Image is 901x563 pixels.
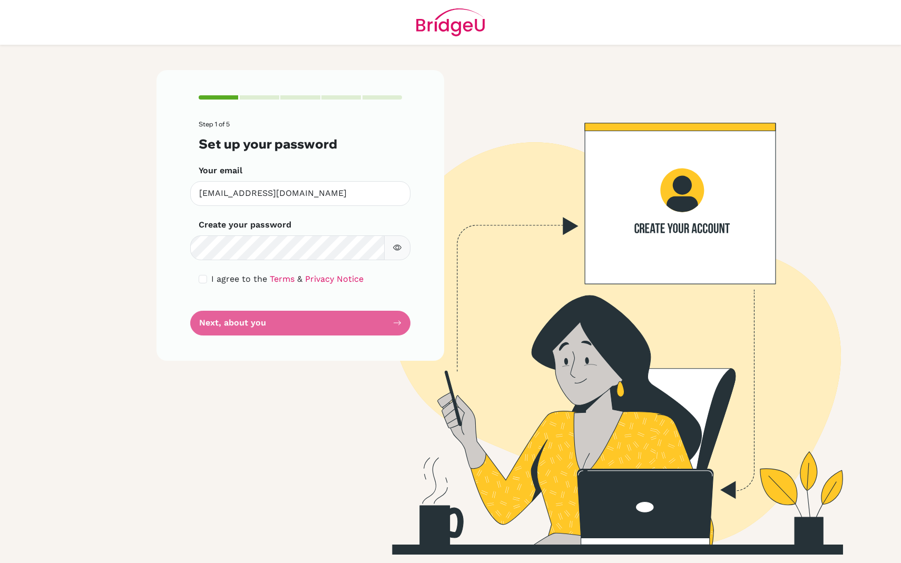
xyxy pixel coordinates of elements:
label: Your email [199,164,242,177]
span: Step 1 of 5 [199,120,230,128]
input: Insert your email* [190,181,410,206]
a: Terms [270,274,295,284]
label: Create your password [199,219,291,231]
span: & [297,274,302,284]
img: Create your account [300,70,901,555]
span: I agree to the [211,274,267,284]
h3: Set up your password [199,136,402,152]
a: Privacy Notice [305,274,364,284]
